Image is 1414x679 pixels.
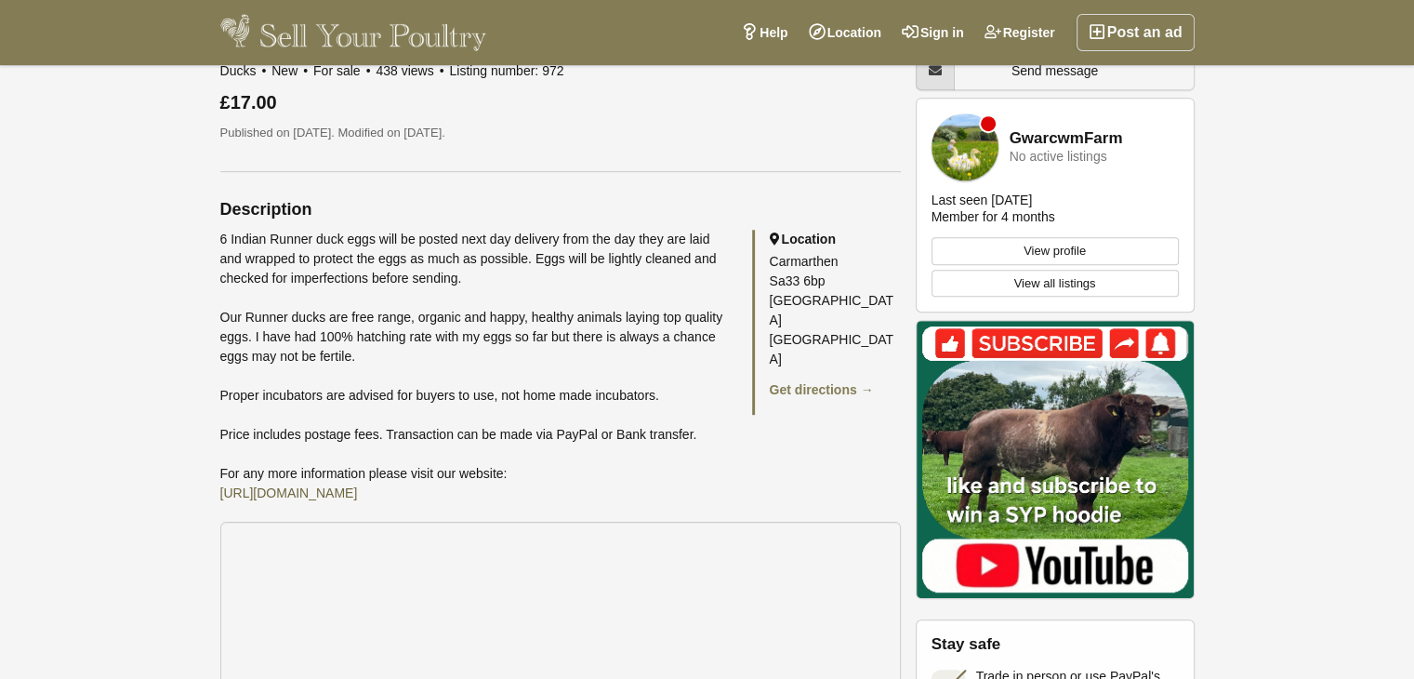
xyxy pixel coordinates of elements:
[220,14,487,51] img: Sell Your Poultry
[220,486,358,500] a: [URL][DOMAIN_NAME]
[974,14,1065,51] a: Register
[770,230,901,248] h2: Location
[932,113,998,180] img: GwarcwmFarm
[220,200,901,219] h2: Description
[220,230,733,503] div: 6 Indian Runner duck eggs will be posted next day delivery from the day they are laid and wrapped...
[916,320,1195,599] img: Mat Atkinson Farming YouTube Channel
[770,382,874,397] a: Get directions →
[932,208,1055,225] div: Member for 4 months
[1011,63,1098,78] span: Send message
[1010,130,1123,148] a: GwarcwmFarm
[932,192,1033,208] div: Last seen [DATE]
[799,14,892,51] a: Location
[220,63,269,78] span: Ducks
[1077,14,1195,51] a: Post an ad
[376,63,445,78] span: 438 views
[1010,149,1107,163] div: No active listings
[449,63,563,78] span: Listing number: 972
[916,52,1195,90] a: Send message
[731,14,798,51] a: Help
[981,116,996,131] div: Member is offline
[313,63,372,78] span: For sale
[271,63,310,78] span: New
[932,635,1179,654] h2: Stay safe
[770,252,901,369] div: Carmarthen Sa33 6bp [GEOGRAPHIC_DATA] [GEOGRAPHIC_DATA]
[220,124,901,142] p: Published on [DATE]. Modified on [DATE].
[932,237,1179,265] a: View profile
[220,92,901,113] div: £17.00
[892,14,974,51] a: Sign in
[932,270,1179,298] a: View all listings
